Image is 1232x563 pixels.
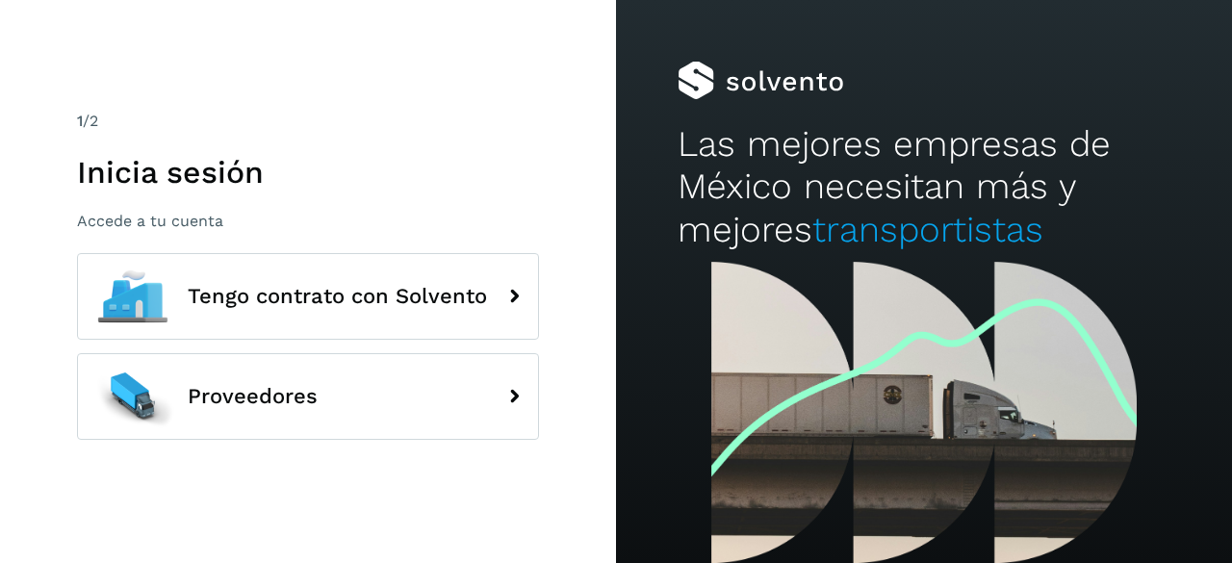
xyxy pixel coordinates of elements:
span: Tengo contrato con Solvento [188,285,487,308]
h1: Inicia sesión [77,154,539,191]
div: /2 [77,110,539,133]
span: 1 [77,112,83,130]
span: transportistas [812,209,1043,250]
span: Proveedores [188,385,318,408]
h2: Las mejores empresas de México necesitan más y mejores [678,123,1170,251]
button: Proveedores [77,353,539,440]
button: Tengo contrato con Solvento [77,253,539,340]
p: Accede a tu cuenta [77,212,539,230]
